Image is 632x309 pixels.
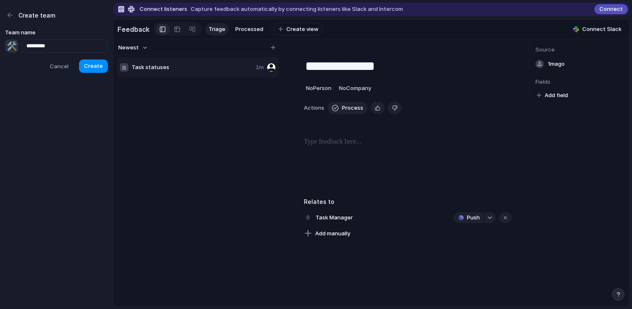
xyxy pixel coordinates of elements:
[235,25,263,33] span: Processed
[315,229,350,238] span: Add manually
[118,44,139,52] span: Newest
[388,102,402,114] button: Delete
[304,197,512,206] h3: Relates to
[339,85,371,91] span: No Company
[205,23,229,36] a: Triage
[84,62,103,70] span: Create
[328,102,367,114] button: Process
[5,28,108,37] label: Team name
[313,212,355,224] span: Task Manager
[50,62,69,71] span: Cancel
[301,228,354,239] button: Add manually
[306,85,331,91] span: No Person
[535,78,622,86] span: Fields
[42,59,76,74] button: Cancel
[467,214,480,222] span: Push
[337,82,373,95] button: NoCompany
[18,11,55,20] h3: Create team
[5,39,18,53] button: 🛠️
[117,42,149,53] button: Newest
[304,82,334,95] button: NoPerson
[232,23,267,36] a: Processed
[342,104,363,112] span: Process
[274,23,323,36] button: Create view
[79,59,108,73] button: Create
[256,63,264,72] span: 1m
[594,4,628,14] button: Connect
[209,25,225,33] span: Triage
[548,60,565,68] span: 1m ago
[535,90,569,101] button: Add field
[454,212,484,223] button: Push
[599,5,623,13] span: Connect
[117,24,150,34] h2: Feedback
[286,25,319,33] span: Create view
[570,23,625,36] button: Connect Slack
[545,91,568,100] span: Add field
[582,25,622,33] span: Connect Slack
[304,104,324,112] span: Actions
[140,5,187,13] span: Connect listeners
[535,46,622,54] span: Source
[191,5,403,13] span: Capture feedback automatically by connecting listeners like Slack and Intercom
[132,63,252,72] span: Task statuses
